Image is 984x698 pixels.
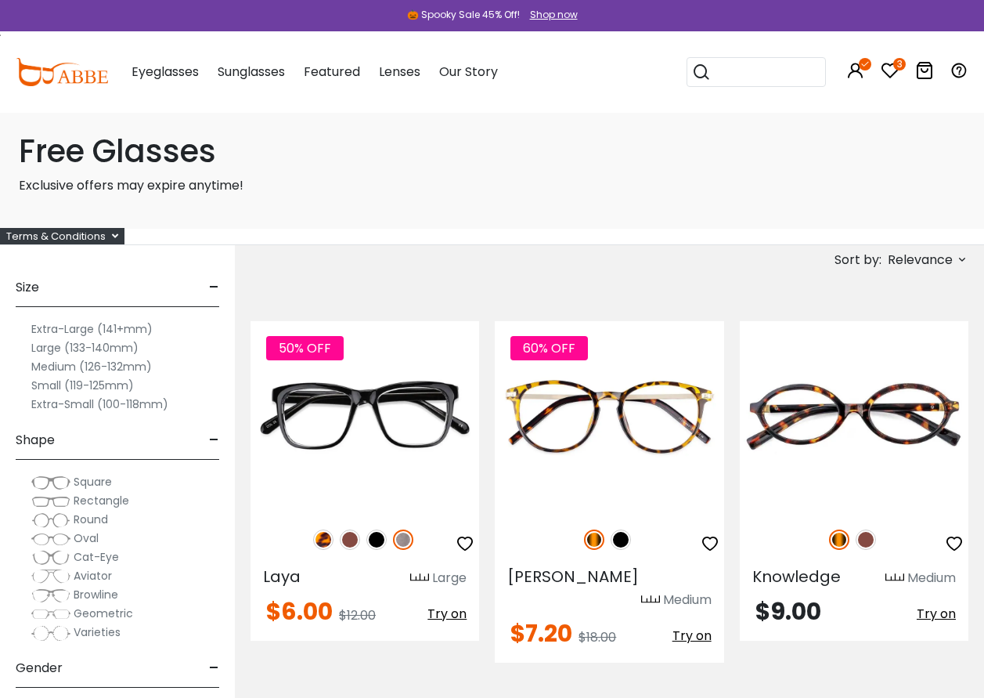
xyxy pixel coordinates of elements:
[881,64,899,82] a: 3
[611,530,631,550] img: Black
[313,530,333,550] img: Leopard
[663,591,712,609] div: Medium
[74,512,108,527] span: Round
[31,606,70,622] img: Geometric.png
[672,627,712,645] span: Try on
[856,530,876,550] img: Brown
[31,320,153,338] label: Extra-Large (141+mm)
[74,530,99,546] span: Oval
[209,649,219,687] span: -
[579,628,616,646] span: $18.00
[340,530,360,550] img: Brown
[495,321,723,512] img: Tortoise Callie - Combination ,Universal Bridge Fit
[31,475,70,490] img: Square.png
[888,246,953,274] span: Relevance
[379,63,420,81] span: Lenses
[19,176,965,195] p: Exclusive offers may expire anytime!
[74,606,133,621] span: Geometric
[74,587,118,602] span: Browline
[74,568,112,584] span: Aviator
[31,588,70,603] img: Browline.png
[19,132,965,170] h1: Free Glasses
[339,606,376,624] span: $12.00
[432,569,467,588] div: Large
[266,336,344,360] span: 50% OFF
[16,269,39,306] span: Size
[740,321,968,512] img: Tortoise Knowledge - Acetate ,Universal Bridge Fit
[507,566,639,588] span: [PERSON_NAME]
[31,625,70,642] img: Varieties.png
[31,395,168,414] label: Extra-Small (100-118mm)
[31,338,139,357] label: Large (133-140mm)
[251,321,479,512] img: Gun Laya - Plastic ,Universal Bridge Fit
[263,566,301,588] span: Laya
[31,550,70,566] img: Cat-Eye.png
[218,63,285,81] span: Sunglasses
[407,8,520,22] div: 🎃 Spooky Sale 45% Off!
[584,530,604,550] img: Tortoise
[907,569,956,588] div: Medium
[530,8,578,22] div: Shop now
[917,600,956,628] button: Try on
[74,549,119,565] span: Cat-Eye
[885,573,904,584] img: size ruler
[266,595,333,628] span: $6.00
[74,474,112,490] span: Square
[304,63,360,81] span: Featured
[393,530,413,550] img: Gun
[755,595,821,628] span: $9.00
[366,530,387,550] img: Black
[31,512,70,528] img: Round.png
[16,649,63,687] span: Gender
[672,622,712,650] button: Try on
[893,58,906,71] i: 3
[16,421,55,459] span: Shape
[132,63,199,81] span: Eyeglasses
[74,493,129,508] span: Rectangle
[209,269,219,306] span: -
[427,605,467,623] span: Try on
[510,336,588,360] span: 60% OFF
[31,569,70,584] img: Aviator.png
[510,617,572,650] span: $7.20
[439,63,498,81] span: Our Story
[31,376,134,395] label: Small (119-125mm)
[917,605,956,623] span: Try on
[834,251,881,269] span: Sort by:
[427,600,467,628] button: Try on
[74,624,121,640] span: Varieties
[829,530,849,550] img: Tortoise
[31,357,152,376] label: Medium (126-132mm)
[209,421,219,459] span: -
[522,8,578,21] a: Shop now
[31,531,70,547] img: Oval.png
[641,595,660,606] img: size ruler
[410,573,429,584] img: size ruler
[31,494,70,509] img: Rectangle.png
[16,58,108,86] img: abbeglasses.com
[752,566,841,588] span: Knowledge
